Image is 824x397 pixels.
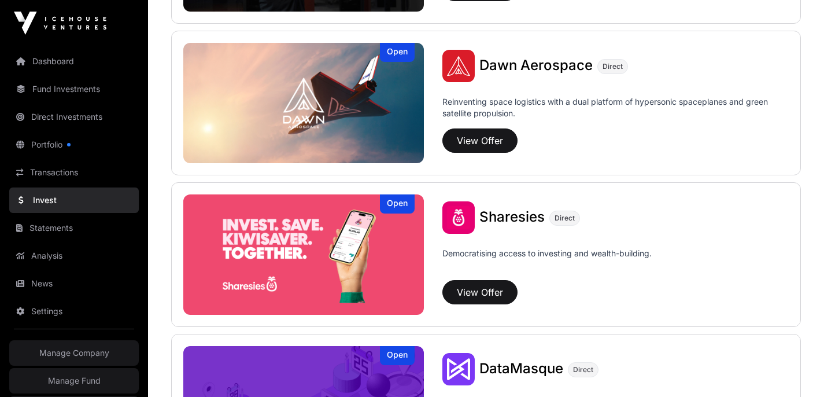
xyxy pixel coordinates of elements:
[442,201,475,234] img: Sharesies
[479,210,545,225] a: Sharesies
[9,243,139,269] a: Analysis
[479,360,563,377] span: DataMasque
[442,128,518,153] button: View Offer
[380,346,415,365] div: Open
[442,50,475,82] img: Dawn Aerospace
[479,362,563,377] a: DataMasque
[183,194,424,315] img: Sharesies
[183,194,424,315] a: SharesiesOpen
[380,194,415,214] div: Open
[183,43,424,163] img: Dawn Aerospace
[9,49,139,74] a: Dashboard
[9,160,139,185] a: Transactions
[442,96,789,124] p: Reinventing space logistics with a dual platform of hypersonic spaceplanes and green satellite pr...
[479,58,593,73] a: Dawn Aerospace
[766,341,824,397] iframe: Chat Widget
[9,368,139,394] a: Manage Fund
[9,340,139,366] a: Manage Company
[9,104,139,130] a: Direct Investments
[603,62,623,71] span: Direct
[9,271,139,296] a: News
[9,76,139,102] a: Fund Investments
[442,353,475,385] img: DataMasque
[479,57,593,73] span: Dawn Aerospace
[555,214,575,223] span: Direct
[442,280,518,304] button: View Offer
[479,208,545,225] span: Sharesies
[380,43,415,62] div: Open
[9,188,139,213] a: Invest
[9,132,139,157] a: Portfolio
[14,12,106,35] img: Icehouse Ventures Logo
[9,215,139,241] a: Statements
[183,43,424,163] a: Dawn AerospaceOpen
[9,299,139,324] a: Settings
[573,365,593,374] span: Direct
[442,248,652,275] p: Democratising access to investing and wealth-building.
